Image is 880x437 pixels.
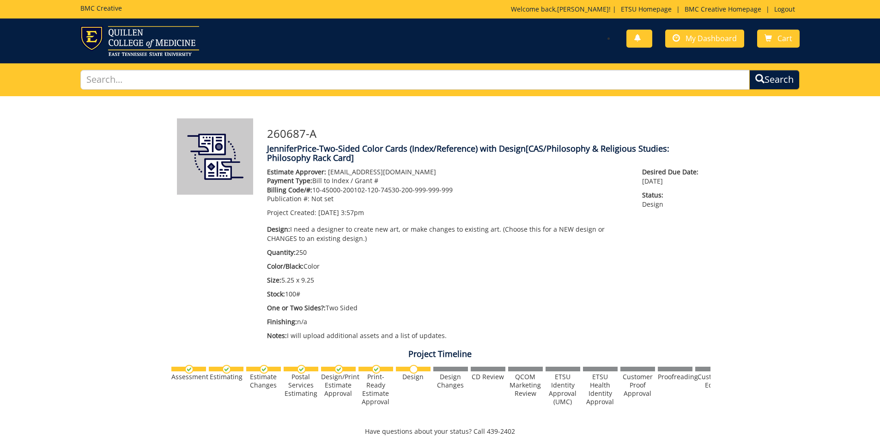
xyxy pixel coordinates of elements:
input: Search... [80,70,750,90]
p: Welcome back, ! | | | [511,5,800,14]
div: Design [396,373,431,381]
p: 5.25 x 9.25 [267,276,629,285]
img: no [409,365,418,374]
div: QCOM Marketing Review [508,373,543,398]
h5: BMC Creative [80,5,122,12]
a: ETSU Homepage [616,5,676,13]
p: Two Sided [267,303,629,313]
img: ETSU logo [80,26,199,56]
div: Assessment [171,373,206,381]
span: Stock: [267,289,285,298]
span: Project Created: [267,208,316,217]
p: Color [267,262,629,271]
div: Customer Edits [695,373,730,389]
img: Product featured image [177,118,253,195]
span: Design: [267,225,290,234]
span: My Dashboard [686,33,737,43]
span: Publication #: [267,194,310,203]
p: Have questions about your status? Call 439-2402 [170,427,710,436]
p: 10-45000-200102-120-74530-200-999-999-999 [267,185,629,195]
span: Payment Type: [267,176,312,185]
img: checkmark [260,365,268,374]
div: Design Changes [433,373,468,389]
h3: 260687-A [267,128,704,140]
div: CD Review [471,373,505,381]
div: Postal Services Estimating [284,373,318,398]
span: [CAS/Philosophy & Religious Studies: Philosophy Rack Card] [267,143,669,163]
div: Design/Print Estimate Approval [321,373,356,398]
p: [EMAIL_ADDRESS][DOMAIN_NAME] [267,167,629,177]
img: checkmark [222,365,231,374]
div: ETSU Health Identity Approval [583,373,618,406]
span: Desired Due Date: [642,167,703,177]
p: 100# [267,289,629,299]
div: ETSU Identity Approval (UMC) [546,373,580,406]
p: Bill to Index / Grant # [267,176,629,185]
a: BMC Creative Homepage [680,5,766,13]
img: checkmark [372,365,381,374]
div: Estimate Changes [246,373,281,389]
p: Design [642,191,703,209]
a: Logout [770,5,800,13]
span: Finishing: [267,317,297,326]
div: Print-Ready Estimate Approval [358,373,393,406]
p: I will upload additional assets and a list of updates. [267,331,629,340]
a: My Dashboard [665,30,744,48]
p: n/a [267,317,629,326]
span: Size: [267,276,281,284]
span: Color/Black: [267,262,303,271]
p: I need a designer to create new art, or make changes to existing art. (Choose this for a NEW desi... [267,225,629,243]
span: Quantity: [267,248,296,257]
span: Notes: [267,331,287,340]
span: Status: [642,191,703,200]
span: Not set [311,194,334,203]
h4: JenniferPrice-Two-Sided Color Cards (Index/Reference) with Design [267,144,704,163]
button: Search [749,70,800,90]
p: 250 [267,248,629,257]
span: Estimate Approver: [267,167,326,176]
div: Estimating [209,373,243,381]
img: checkmark [185,365,194,374]
span: One or Two Sides?: [267,303,326,312]
div: Customer Proof Approval [620,373,655,398]
span: [DATE] 3:57pm [318,208,364,217]
a: Cart [757,30,800,48]
img: checkmark [297,365,306,374]
span: Billing Code/#: [267,185,312,194]
span: Cart [777,33,792,43]
p: [DATE] [642,167,703,186]
div: Proofreading [658,373,692,381]
a: [PERSON_NAME] [557,5,609,13]
h4: Project Timeline [170,350,710,359]
img: checkmark [334,365,343,374]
